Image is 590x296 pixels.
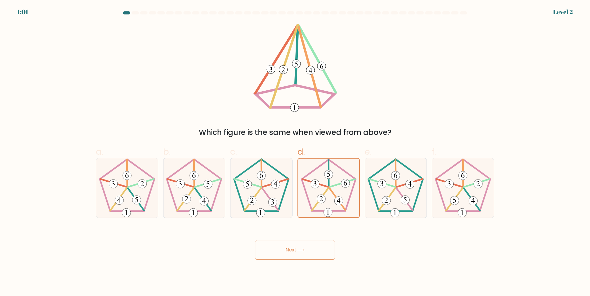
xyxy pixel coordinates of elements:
[100,127,490,138] div: Which figure is the same when viewed from above?
[255,240,335,260] button: Next
[17,7,28,17] div: 1:01
[230,146,237,158] span: c.
[432,146,436,158] span: f.
[365,146,372,158] span: e.
[96,146,103,158] span: a.
[297,146,305,158] span: d.
[553,7,573,17] div: Level 2
[163,146,171,158] span: b.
